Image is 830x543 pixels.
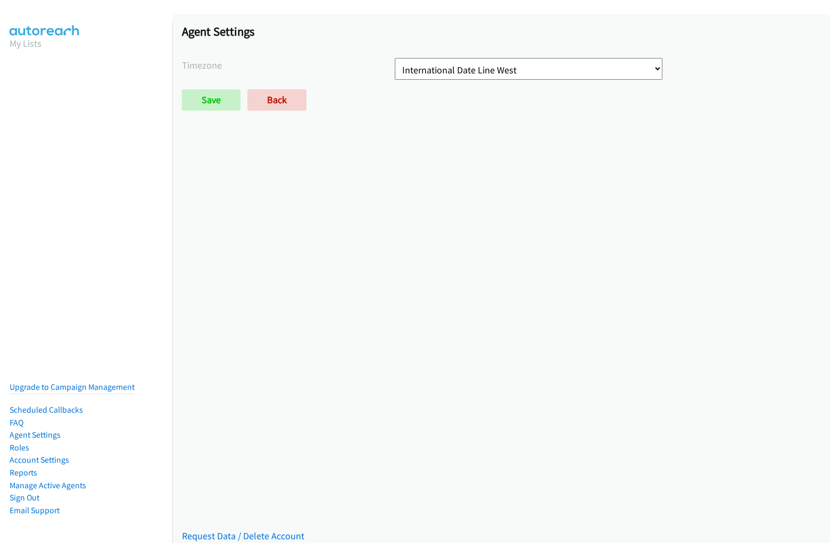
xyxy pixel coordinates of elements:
[182,24,820,39] h1: Agent Settings
[10,37,41,49] a: My Lists
[247,89,306,111] a: Back
[10,505,60,515] a: Email Support
[10,430,61,440] a: Agent Settings
[10,417,23,428] a: FAQ
[10,442,29,453] a: Roles
[10,480,86,490] a: Manage Active Agents
[182,530,304,542] a: Request Data / Delete Account
[10,492,39,503] a: Sign Out
[182,58,395,72] label: Timezone
[182,89,240,111] input: Save
[10,467,37,478] a: Reports
[10,382,135,392] a: Upgrade to Campaign Management
[10,455,69,465] a: Account Settings
[10,405,83,415] a: Scheduled Callbacks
